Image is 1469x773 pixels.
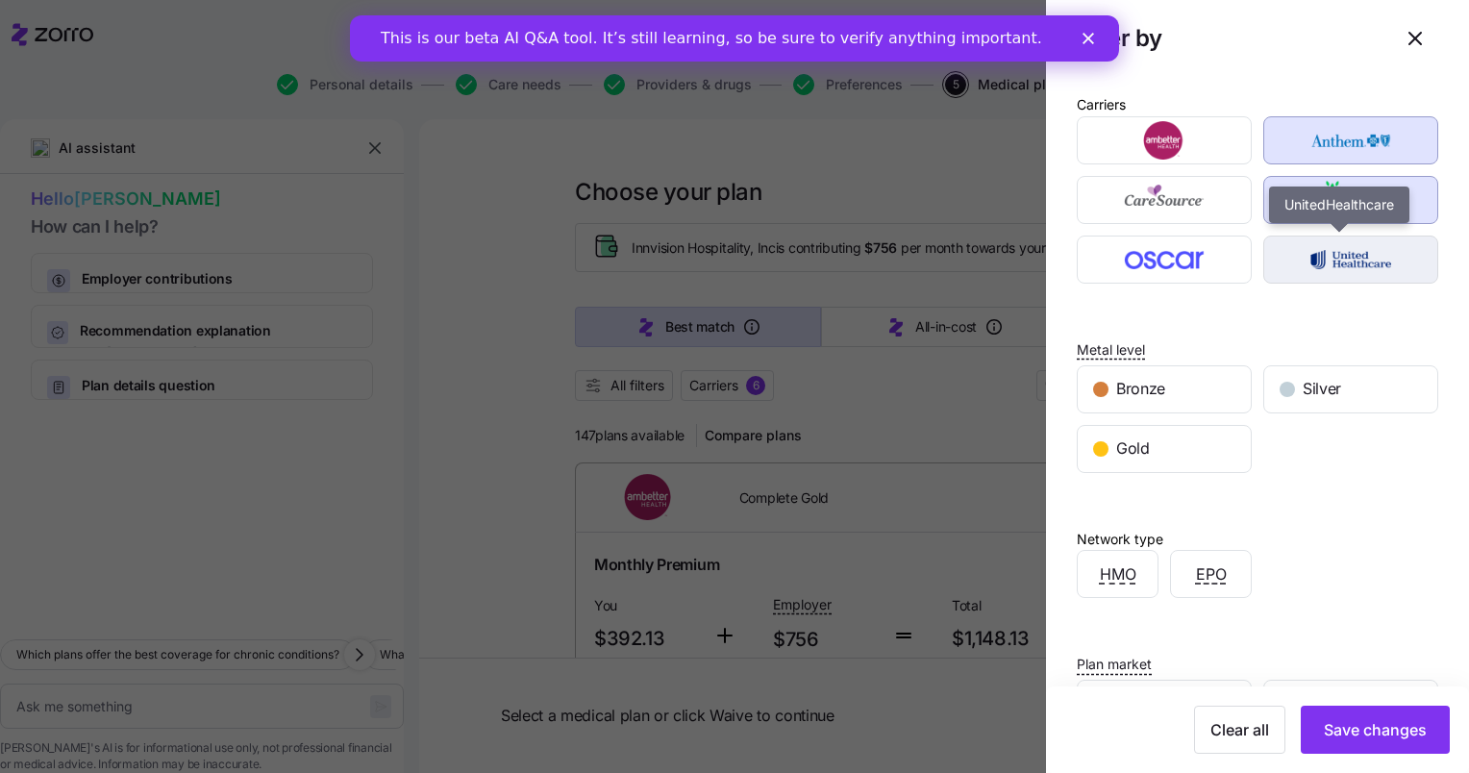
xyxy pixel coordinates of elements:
span: Bronze [1116,377,1165,401]
button: Clear all [1194,706,1285,754]
span: Clear all [1210,718,1269,741]
span: Plan market [1077,655,1152,674]
h1: Filter by [1077,23,1377,53]
img: Cigna Healthcare [1281,181,1422,219]
span: Silver [1303,377,1341,401]
button: Save changes [1301,706,1450,754]
img: Ambetter [1094,121,1235,160]
span: Gold [1116,436,1150,461]
div: Close [733,17,752,29]
span: Metal level [1077,340,1145,360]
img: Anthem [1281,121,1422,160]
span: Save changes [1324,718,1427,741]
div: Carriers [1077,94,1126,115]
img: CareSource [1094,181,1235,219]
img: UnitedHealthcare [1281,240,1422,279]
div: Network type [1077,529,1163,550]
iframe: Intercom live chat banner [350,15,1119,62]
span: EPO [1196,562,1227,586]
span: HMO [1100,562,1136,586]
img: Oscar [1094,240,1235,279]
